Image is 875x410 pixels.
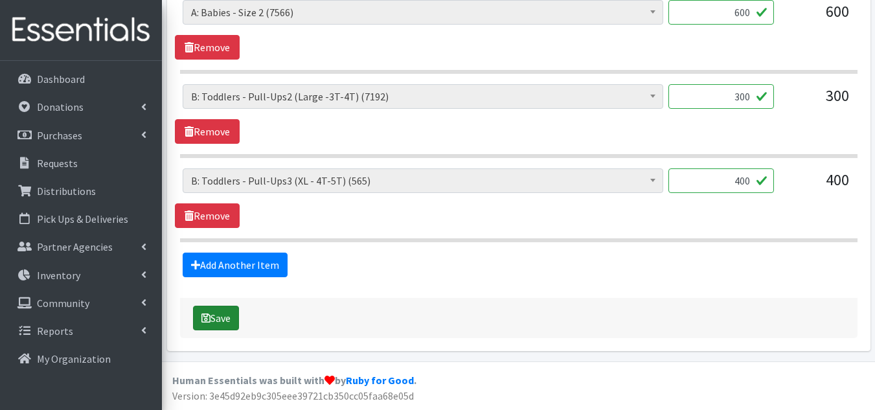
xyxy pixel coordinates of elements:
p: Partner Agencies [37,240,113,253]
strong: Human Essentials was built with by . [172,374,416,387]
div: 300 [784,84,849,119]
a: My Organization [5,346,157,372]
a: Donations [5,94,157,120]
a: Inventory [5,262,157,288]
a: Ruby for Good [346,374,414,387]
p: Requests [37,157,78,170]
a: Requests [5,150,157,176]
a: Dashboard [5,66,157,92]
div: 400 [784,168,849,203]
p: Distributions [37,185,96,198]
input: Quantity [668,84,774,109]
a: Pick Ups & Deliveries [5,206,157,232]
a: Remove [175,119,240,144]
a: Add Another Item [183,253,288,277]
a: Distributions [5,178,157,204]
p: Community [37,297,89,310]
span: B: Toddlers - Pull-Ups2 (Large -3T-4T) (7192) [183,84,663,109]
p: Purchases [37,129,82,142]
p: Pick Ups & Deliveries [37,212,128,225]
p: Donations [37,100,84,113]
a: Partner Agencies [5,234,157,260]
p: Reports [37,325,73,337]
p: My Organization [37,352,111,365]
a: Remove [175,35,240,60]
p: Dashboard [37,73,85,85]
span: B: Toddlers - Pull-Ups3 (XL - 4T-5T) (565) [191,172,655,190]
a: Reports [5,318,157,344]
input: Quantity [668,168,774,193]
span: B: Toddlers - Pull-Ups3 (XL - 4T-5T) (565) [183,168,663,193]
img: HumanEssentials [5,8,157,52]
span: B: Toddlers - Pull-Ups2 (Large -3T-4T) (7192) [191,87,655,106]
p: Inventory [37,269,80,282]
a: Purchases [5,122,157,148]
a: Remove [175,203,240,228]
a: Community [5,290,157,316]
span: Version: 3e45d92eb9c305eee39721cb350cc05faa68e05d [172,389,414,402]
button: Save [193,306,239,330]
span: A: Babies - Size 2 (7566) [191,3,655,21]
